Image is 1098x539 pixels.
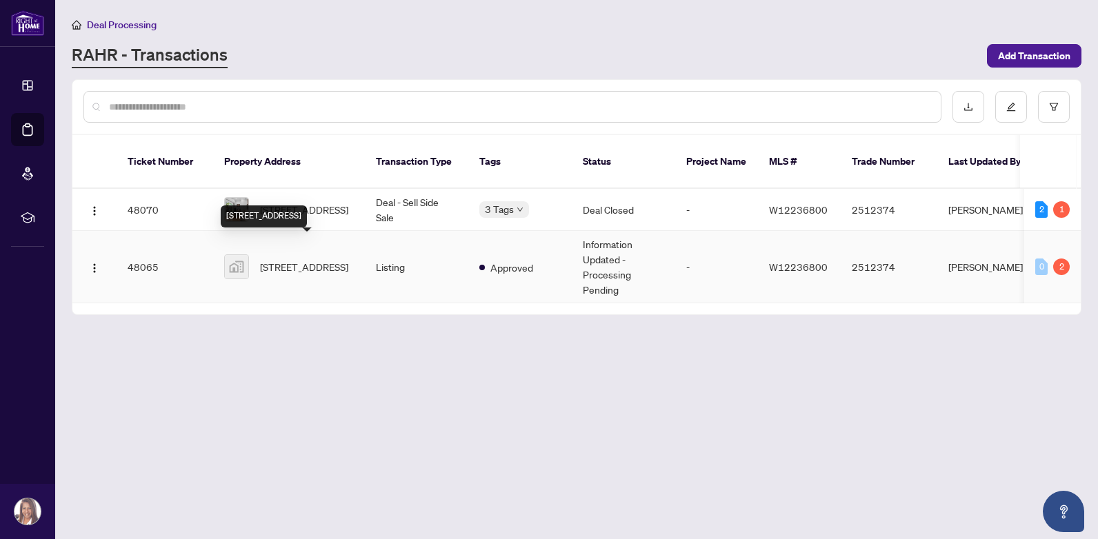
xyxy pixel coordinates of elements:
span: [STREET_ADDRESS] [260,202,348,217]
div: 2 [1053,258,1070,275]
span: W12236800 [769,261,828,273]
span: home [72,20,81,30]
div: 2 [1035,201,1048,218]
img: logo [11,10,44,36]
th: Tags [468,135,572,189]
td: [PERSON_NAME] [937,189,1041,231]
button: filter [1038,91,1070,123]
span: download [964,102,973,112]
th: Project Name [675,135,758,189]
span: W12236800 [769,203,828,216]
button: Add Transaction [987,44,1081,68]
img: Logo [89,263,100,274]
td: Information Updated - Processing Pending [572,231,675,303]
div: 0 [1035,258,1048,275]
a: RAHR - Transactions [72,43,228,68]
div: 1 [1053,201,1070,218]
td: 48065 [117,231,213,303]
th: Ticket Number [117,135,213,189]
th: MLS # [758,135,841,189]
th: Trade Number [841,135,937,189]
img: Profile Icon [14,498,41,525]
td: [PERSON_NAME] [937,231,1041,303]
button: Logo [83,199,106,221]
td: Deal - Sell Side Sale [365,189,468,231]
th: Property Address [213,135,365,189]
img: thumbnail-img [225,255,248,278]
th: Transaction Type [365,135,468,189]
td: 2512374 [841,231,937,303]
td: Listing [365,231,468,303]
td: - [675,189,758,231]
span: down [517,206,523,213]
span: filter [1049,102,1059,112]
img: thumbnail-img [225,198,248,221]
div: [STREET_ADDRESS] [221,205,307,227]
span: edit [1006,102,1016,112]
td: 48070 [117,189,213,231]
button: Logo [83,256,106,278]
th: Status [572,135,675,189]
span: [STREET_ADDRESS] [260,259,348,274]
button: Open asap [1043,491,1084,532]
td: - [675,231,758,303]
span: 3 Tags [485,201,514,217]
span: Deal Processing [87,19,157,31]
span: Approved [490,260,533,275]
th: Last Updated By [937,135,1041,189]
img: Logo [89,205,100,216]
td: Deal Closed [572,189,675,231]
button: edit [995,91,1027,123]
td: 2512374 [841,189,937,231]
button: download [952,91,984,123]
span: Add Transaction [998,45,1070,67]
